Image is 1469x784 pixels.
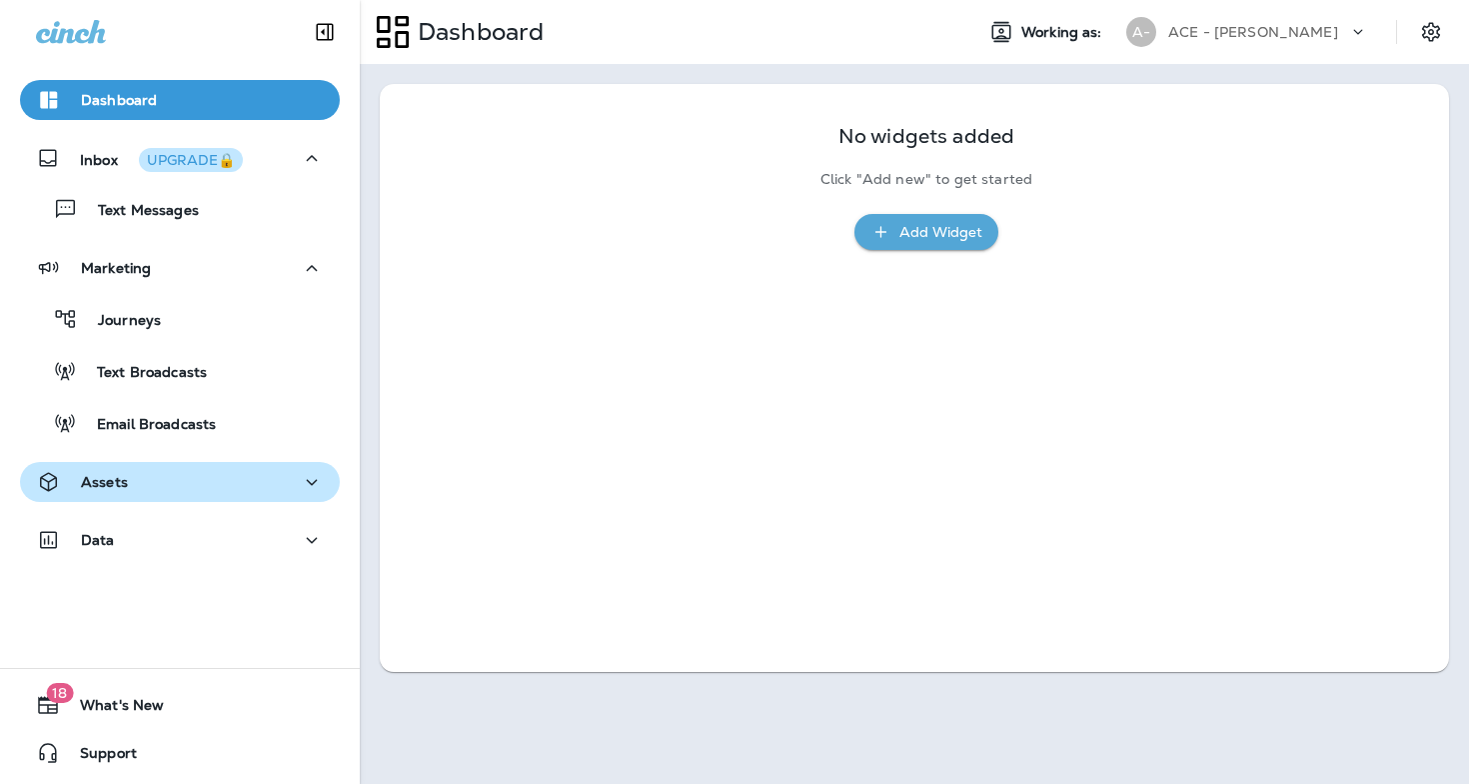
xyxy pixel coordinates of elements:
span: 18 [46,683,73,703]
button: Collapse Sidebar [297,12,353,52]
p: Assets [81,474,128,490]
button: Assets [20,462,340,502]
p: Journeys [78,312,161,331]
span: Working as: [1021,24,1106,41]
p: No widgets added [838,128,1014,145]
button: Dashboard [20,80,340,120]
button: Journeys [20,298,340,340]
p: Click "Add new" to get started [820,171,1032,188]
button: Text Messages [20,188,340,230]
button: Email Broadcasts [20,402,340,444]
p: Inbox [80,148,243,169]
p: Dashboard [81,92,157,108]
button: InboxUPGRADE🔒 [20,138,340,178]
p: ACE - [PERSON_NAME] [1168,24,1338,40]
button: Support [20,733,340,773]
button: Add Widget [854,214,998,251]
p: Text Messages [78,202,199,221]
p: Email Broadcasts [77,416,216,435]
button: Data [20,520,340,560]
span: Support [60,745,137,769]
button: Text Broadcasts [20,350,340,392]
p: Text Broadcasts [77,364,207,383]
p: Marketing [81,260,151,276]
button: 18What's New [20,685,340,725]
span: What's New [60,697,164,721]
button: Marketing [20,248,340,288]
div: A- [1126,17,1156,47]
button: UPGRADE🔒 [139,148,243,172]
p: Dashboard [410,17,544,47]
button: Settings [1413,14,1449,50]
p: Data [81,532,115,548]
div: UPGRADE🔒 [147,153,235,167]
div: Add Widget [899,220,982,245]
